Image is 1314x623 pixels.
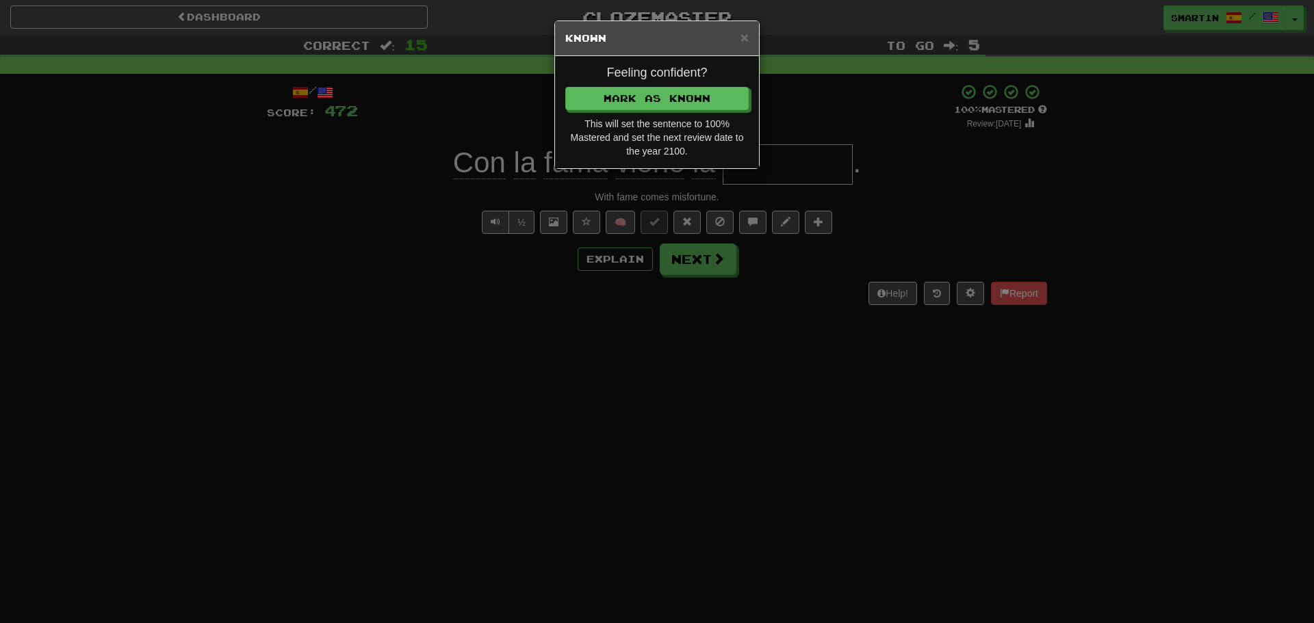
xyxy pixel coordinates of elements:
button: Mark as Known [565,87,749,110]
div: This will set the sentence to 100% Mastered and set the next review date to the year 2100. [565,117,749,158]
button: Close [740,30,749,44]
h4: Feeling confident? [565,66,749,80]
h5: Known [565,31,749,45]
span: × [740,29,749,45]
